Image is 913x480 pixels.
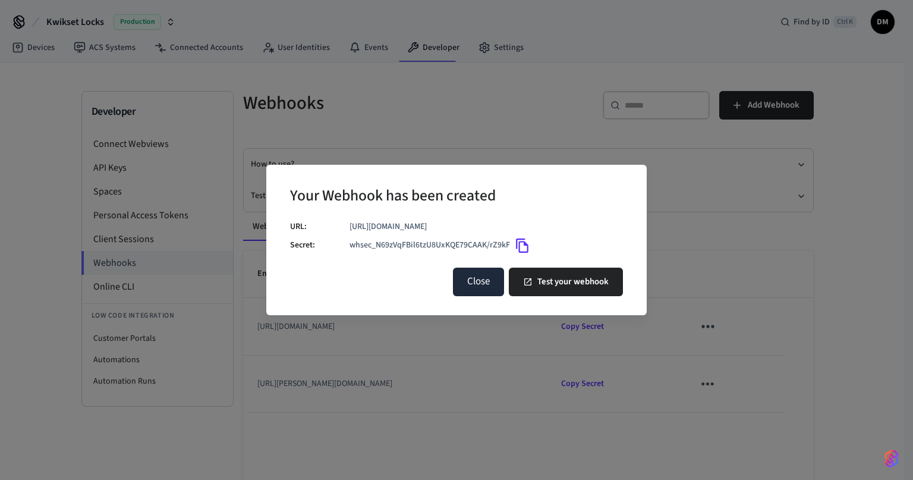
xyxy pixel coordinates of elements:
[290,179,496,215] h2: Your Webhook has been created
[350,239,510,252] p: whsec_N69zVqFBil6tzU8UxKQE79CAAK/rZ9kF
[884,449,899,468] img: SeamLogoGradient.69752ec5.svg
[509,268,623,296] button: Test your webhook
[350,221,623,233] p: [URL][DOMAIN_NAME]
[290,239,350,252] p: Secret:
[510,233,535,258] button: Copy
[290,221,350,233] p: URL:
[453,268,504,296] button: Close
